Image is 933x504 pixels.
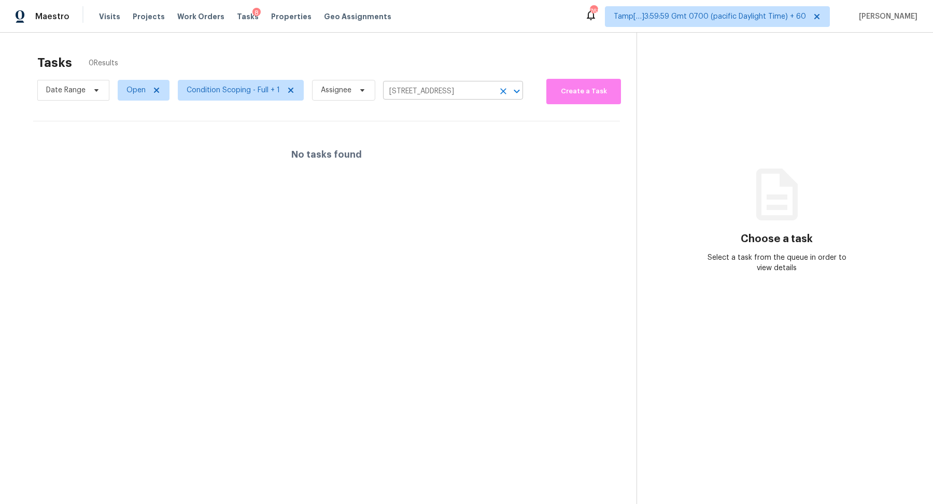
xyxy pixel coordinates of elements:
div: 8 [252,8,261,18]
span: Date Range [46,85,86,95]
button: Create a Task [546,79,621,104]
input: Search by address [383,83,494,100]
h3: Choose a task [741,234,813,244]
span: Projects [133,11,165,22]
span: [PERSON_NAME] [855,11,917,22]
span: Geo Assignments [324,11,391,22]
button: Open [510,84,524,99]
span: Open [126,85,146,95]
h4: No tasks found [291,149,362,160]
span: Maestro [35,11,69,22]
span: Assignee [321,85,351,95]
div: Select a task from the queue in order to view details [707,253,847,273]
h2: Tasks [37,58,72,68]
button: Clear [496,84,511,99]
span: Properties [271,11,312,22]
span: Create a Task [552,86,616,97]
span: 0 Results [89,58,118,68]
div: 768 [590,6,597,17]
span: Work Orders [177,11,224,22]
span: Tasks [237,13,259,20]
span: Visits [99,11,120,22]
span: Tamp[…]3:59:59 Gmt 0700 (pacific Daylight Time) + 60 [614,11,806,22]
span: Condition Scoping - Full + 1 [187,85,280,95]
